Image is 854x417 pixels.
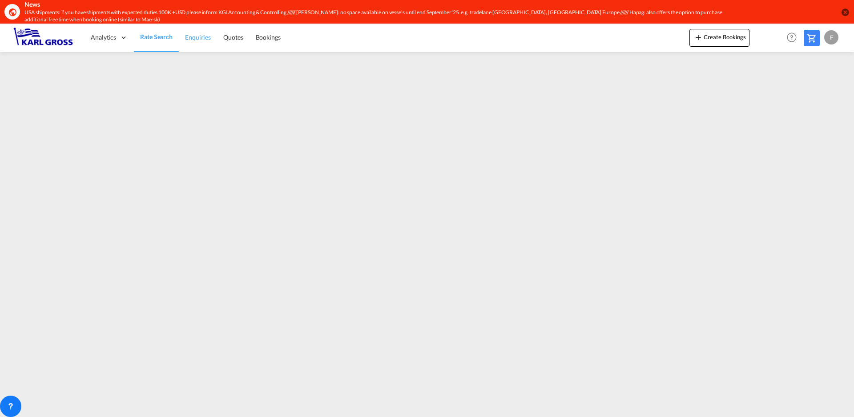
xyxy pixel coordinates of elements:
[134,23,179,52] a: Rate Search
[8,8,17,16] md-icon: icon-earth
[85,23,134,52] div: Analytics
[24,9,723,24] div: USA shipments: if you have shipments with expected duties 100K +USD please inform KGI Accounting ...
[217,23,249,52] a: Quotes
[824,30,838,45] div: F
[256,33,281,41] span: Bookings
[784,30,799,45] span: Help
[179,23,217,52] a: Enquiries
[223,33,243,41] span: Quotes
[841,8,850,16] button: icon-close-circle
[250,23,287,52] a: Bookings
[140,33,173,40] span: Rate Search
[13,28,73,48] img: 3269c73066d711f095e541db4db89301.png
[185,33,211,41] span: Enquiries
[91,33,116,42] span: Analytics
[784,30,804,46] div: Help
[689,29,749,47] button: icon-plus 400-fgCreate Bookings
[693,32,704,42] md-icon: icon-plus 400-fg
